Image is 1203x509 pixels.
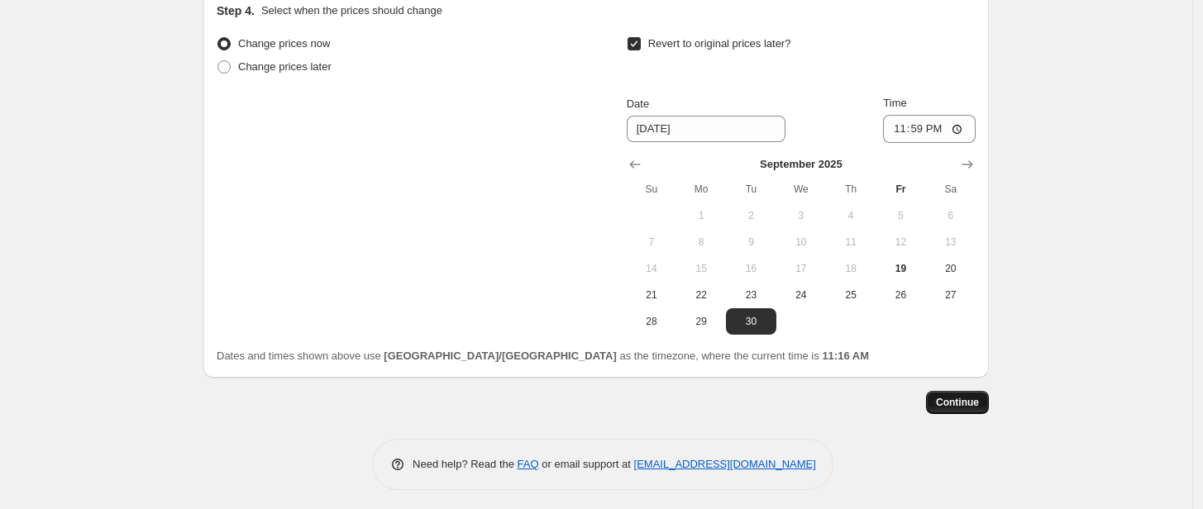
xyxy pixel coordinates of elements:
[882,209,919,222] span: 5
[783,235,819,249] span: 10
[633,315,670,328] span: 28
[826,202,876,229] button: Thursday September 4 2025
[633,235,670,249] span: 7
[776,282,826,308] button: Wednesday September 24 2025
[733,209,769,222] span: 2
[676,282,726,308] button: Monday September 22 2025
[933,209,969,222] span: 6
[826,176,876,202] th: Thursday
[627,98,649,110] span: Date
[882,262,919,275] span: 19
[683,209,719,222] span: 1
[826,229,876,255] button: Thursday September 11 2025
[726,282,776,308] button: Tuesday September 23 2025
[822,350,869,362] b: 11:16 AM
[933,288,969,302] span: 27
[683,235,719,249] span: 8
[833,288,869,302] span: 25
[826,255,876,282] button: Thursday September 18 2025
[876,176,925,202] th: Friday
[261,2,442,19] p: Select when the prices should change
[926,255,976,282] button: Saturday September 20 2025
[238,60,332,73] span: Change prices later
[826,282,876,308] button: Thursday September 25 2025
[882,183,919,196] span: Fr
[627,229,676,255] button: Sunday September 7 2025
[733,315,769,328] span: 30
[217,2,255,19] h2: Step 4.
[413,458,518,470] span: Need help? Read the
[776,229,826,255] button: Wednesday September 10 2025
[933,183,969,196] span: Sa
[833,209,869,222] span: 4
[876,255,925,282] button: Today Friday September 19 2025
[676,176,726,202] th: Monday
[776,202,826,229] button: Wednesday September 3 2025
[733,235,769,249] span: 9
[676,255,726,282] button: Monday September 15 2025
[776,255,826,282] button: Wednesday September 17 2025
[936,396,979,409] span: Continue
[883,97,906,109] span: Time
[238,37,330,50] span: Change prices now
[833,262,869,275] span: 18
[683,262,719,275] span: 15
[648,37,791,50] span: Revert to original prices later?
[623,153,647,176] button: Show previous month, August 2025
[627,176,676,202] th: Sunday
[733,183,769,196] span: Tu
[633,288,670,302] span: 21
[683,288,719,302] span: 22
[876,202,925,229] button: Friday September 5 2025
[783,262,819,275] span: 17
[876,282,925,308] button: Friday September 26 2025
[676,229,726,255] button: Monday September 8 2025
[733,288,769,302] span: 23
[882,288,919,302] span: 26
[926,202,976,229] button: Saturday September 6 2025
[683,315,719,328] span: 29
[833,183,869,196] span: Th
[783,183,819,196] span: We
[776,176,826,202] th: Wednesday
[683,183,719,196] span: Mo
[627,282,676,308] button: Sunday September 21 2025
[726,229,776,255] button: Tuesday September 9 2025
[634,458,816,470] a: [EMAIL_ADDRESS][DOMAIN_NAME]
[726,255,776,282] button: Tuesday September 16 2025
[217,350,869,362] span: Dates and times shown above use as the timezone, where the current time is
[633,262,670,275] span: 14
[883,115,976,143] input: 12:00
[876,229,925,255] button: Friday September 12 2025
[933,262,969,275] span: 20
[539,458,634,470] span: or email support at
[384,350,616,362] b: [GEOGRAPHIC_DATA]/[GEOGRAPHIC_DATA]
[676,202,726,229] button: Monday September 1 2025
[783,288,819,302] span: 24
[926,391,989,414] button: Continue
[926,229,976,255] button: Saturday September 13 2025
[882,235,919,249] span: 12
[627,308,676,335] button: Sunday September 28 2025
[676,308,726,335] button: Monday September 29 2025
[926,282,976,308] button: Saturday September 27 2025
[518,458,539,470] a: FAQ
[726,176,776,202] th: Tuesday
[926,176,976,202] th: Saturday
[956,153,979,176] button: Show next month, October 2025
[627,255,676,282] button: Sunday September 14 2025
[726,202,776,229] button: Tuesday September 2 2025
[933,235,969,249] span: 13
[633,183,670,196] span: Su
[726,308,776,335] button: Tuesday September 30 2025
[783,209,819,222] span: 3
[833,235,869,249] span: 11
[627,116,785,142] input: 9/19/2025
[733,262,769,275] span: 16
